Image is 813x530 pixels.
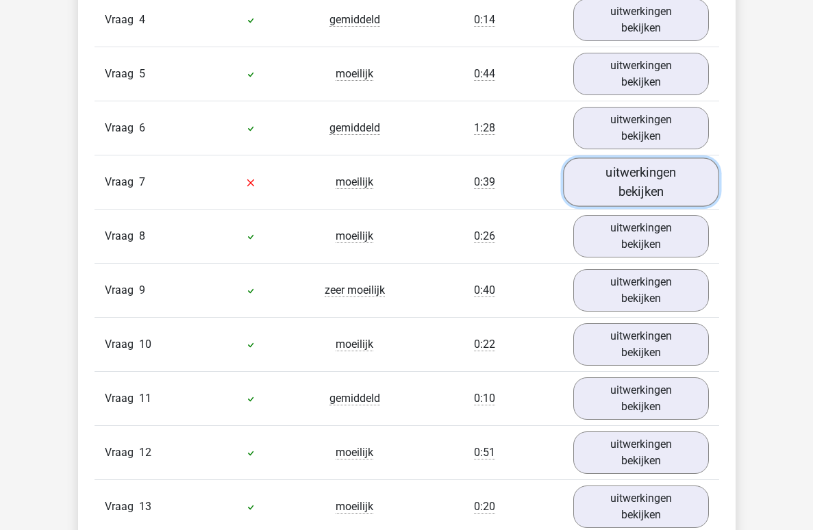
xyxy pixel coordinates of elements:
span: 8 [139,229,145,242]
span: Vraag [105,499,139,515]
span: zeer moeilijk [325,283,385,297]
a: uitwerkingen bekijken [573,485,709,528]
a: uitwerkingen bekijken [573,377,709,420]
span: moeilijk [336,338,373,351]
a: uitwerkingen bekijken [563,158,719,207]
span: Vraag [105,120,139,136]
span: Vraag [105,12,139,28]
span: 0:20 [474,500,495,514]
span: 0:10 [474,392,495,405]
span: 11 [139,392,151,405]
span: 10 [139,338,151,351]
span: 0:26 [474,229,495,243]
span: gemiddeld [329,392,380,405]
span: moeilijk [336,446,373,459]
span: moeilijk [336,175,373,189]
span: gemiddeld [329,13,380,27]
span: Vraag [105,228,139,244]
span: Vraag [105,444,139,461]
a: uitwerkingen bekijken [573,107,709,149]
span: gemiddeld [329,121,380,135]
a: uitwerkingen bekijken [573,269,709,312]
span: 12 [139,446,151,459]
span: 0:40 [474,283,495,297]
a: uitwerkingen bekijken [573,431,709,474]
span: 9 [139,283,145,296]
span: 0:39 [474,175,495,189]
span: 0:22 [474,338,495,351]
span: 0:51 [474,446,495,459]
span: moeilijk [336,67,373,81]
span: moeilijk [336,229,373,243]
span: 0:44 [474,67,495,81]
span: Vraag [105,390,139,407]
span: Vraag [105,66,139,82]
span: Vraag [105,336,139,353]
span: moeilijk [336,500,373,514]
span: 7 [139,175,145,188]
span: 6 [139,121,145,134]
span: 1:28 [474,121,495,135]
span: 5 [139,67,145,80]
a: uitwerkingen bekijken [573,323,709,366]
span: 0:14 [474,13,495,27]
span: Vraag [105,174,139,190]
span: 13 [139,500,151,513]
span: Vraag [105,282,139,299]
a: uitwerkingen bekijken [573,215,709,257]
a: uitwerkingen bekijken [573,53,709,95]
span: 4 [139,13,145,26]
